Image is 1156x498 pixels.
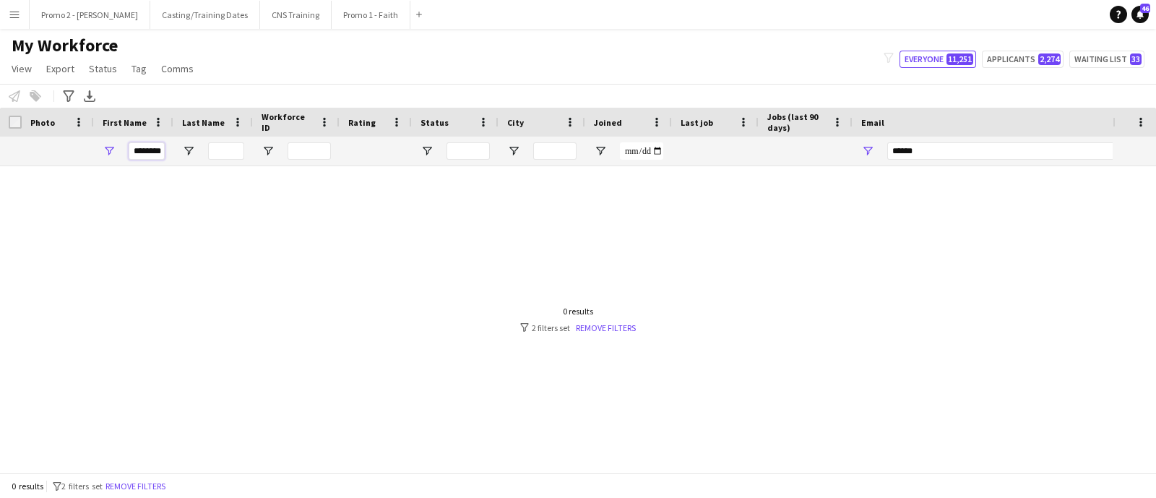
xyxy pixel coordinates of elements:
button: Casting/Training Dates [150,1,260,29]
a: Tag [126,59,152,78]
button: Open Filter Menu [182,145,195,158]
span: Status [89,62,117,75]
button: Promo 1 - Faith [332,1,410,29]
button: Promo 2 - [PERSON_NAME] [30,1,150,29]
button: Everyone11,251 [900,51,976,68]
span: Jobs (last 90 days) [767,111,827,133]
span: Tag [131,62,147,75]
span: View [12,62,32,75]
span: 2 filters set [61,481,103,491]
span: Email [861,117,884,128]
span: Last Name [182,117,225,128]
input: Email Filter Input [887,142,1133,160]
button: Open Filter Menu [861,145,874,158]
span: Photo [30,117,55,128]
a: 46 [1131,6,1149,23]
button: Open Filter Menu [103,145,116,158]
input: Status Filter Input [447,142,490,160]
span: 11,251 [946,53,973,65]
div: 2 filters set [520,322,636,333]
span: My Workforce [12,35,118,56]
button: Open Filter Menu [262,145,275,158]
span: 2,274 [1038,53,1061,65]
span: Last job [681,117,713,128]
button: Remove filters [103,478,168,494]
app-action-btn: Advanced filters [60,87,77,105]
a: Status [83,59,123,78]
span: Workforce ID [262,111,314,133]
span: Status [420,117,449,128]
input: City Filter Input [533,142,577,160]
button: Open Filter Menu [594,145,607,158]
input: Joined Filter Input [620,142,663,160]
span: First Name [103,117,147,128]
div: 0 results [520,306,636,317]
input: Workforce ID Filter Input [288,142,331,160]
input: First Name Filter Input [129,142,165,160]
span: 46 [1140,4,1150,13]
a: Export [40,59,80,78]
a: Remove filters [576,322,636,333]
app-action-btn: Export XLSX [81,87,98,105]
a: Comms [155,59,199,78]
button: Open Filter Menu [507,145,520,158]
span: Rating [348,117,376,128]
span: Comms [161,62,194,75]
span: Joined [594,117,622,128]
span: Export [46,62,74,75]
button: Open Filter Menu [420,145,433,158]
input: Column with Header Selection [9,116,22,129]
button: CNS Training [260,1,332,29]
a: View [6,59,38,78]
input: Last Name Filter Input [208,142,244,160]
button: Waiting list33 [1069,51,1144,68]
button: Applicants2,274 [982,51,1064,68]
span: City [507,117,524,128]
span: 33 [1130,53,1142,65]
